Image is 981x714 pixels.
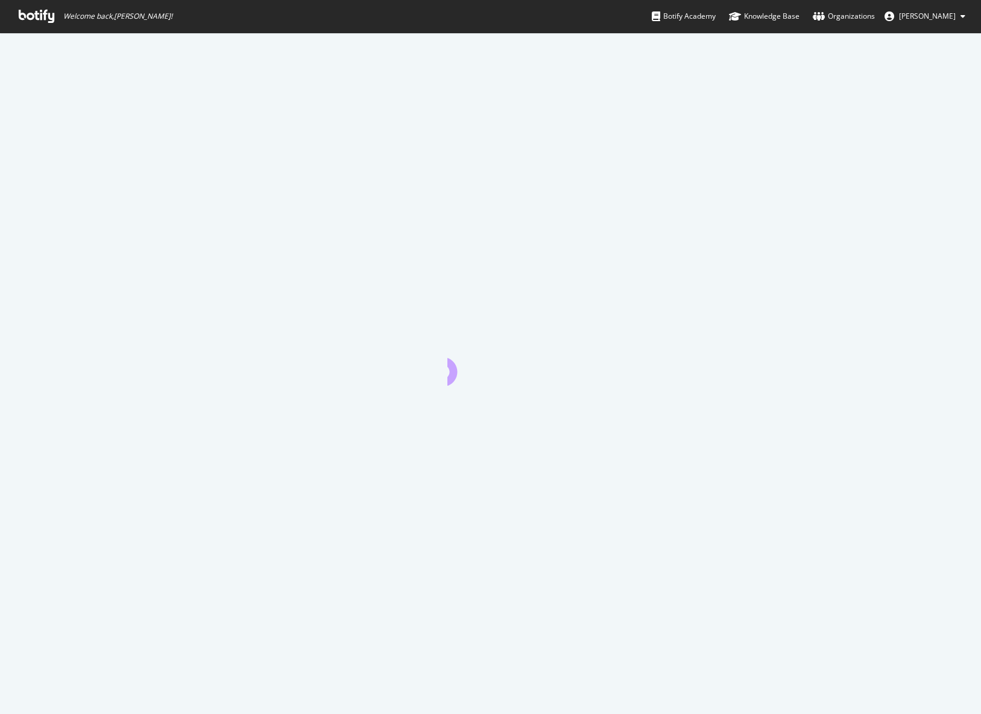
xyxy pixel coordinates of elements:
[447,342,534,386] div: animation
[729,10,800,22] div: Knowledge Base
[63,11,172,21] span: Welcome back, [PERSON_NAME] !
[652,10,716,22] div: Botify Academy
[899,11,956,21] span: Ryan Sammy
[875,7,975,26] button: [PERSON_NAME]
[813,10,875,22] div: Organizations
